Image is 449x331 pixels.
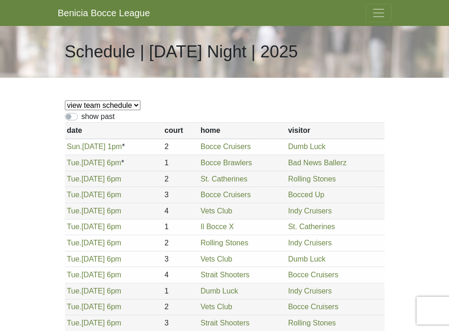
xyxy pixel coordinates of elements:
a: Vets Club [201,207,232,215]
a: Rolling Stones [288,319,336,327]
a: Dumb Luck [201,287,238,295]
a: Rolling Stones [288,175,336,183]
a: Il Bocce X [201,223,234,231]
a: Bocce Cruisers [288,303,338,311]
a: Bocce Cruisers [288,271,338,279]
a: Dumb Luck [288,255,326,263]
a: St. Catherines [288,223,335,231]
a: Indy Cruisers [288,287,332,295]
td: 1 [162,155,198,171]
span: Tue. [67,303,81,311]
a: Tue.[DATE] 6pm [67,271,121,279]
a: Tue.[DATE] 6pm [67,191,121,199]
span: Tue. [67,159,81,167]
h1: Schedule | [DATE] Night | 2025 [65,42,298,62]
a: Strait Shooters [201,319,250,327]
td: 2 [162,235,198,251]
a: Indy Cruisers [288,239,332,247]
a: Vets Club [201,255,232,263]
span: Tue. [67,271,81,279]
a: Sun.[DATE] 1pm [67,143,122,150]
a: Bocce Cruisers [201,191,251,199]
a: Tue.[DATE] 6pm [67,287,121,295]
td: 1 [162,283,198,299]
th: date [65,123,163,139]
a: Indy Cruisers [288,207,332,215]
a: Benicia Bocce League [58,4,150,22]
a: Tue.[DATE] 6pm [67,303,121,311]
a: Strait Shooters [201,271,250,279]
td: 4 [162,267,198,283]
span: Tue. [67,175,81,183]
td: 2 [162,139,198,155]
td: 2 [162,171,198,187]
span: Tue. [67,255,81,263]
td: 2 [162,299,198,315]
a: Tue.[DATE] 6pm [67,223,121,231]
span: Tue. [67,191,81,199]
th: court [162,123,198,139]
span: Tue. [67,207,81,215]
a: Tue.[DATE] 6pm [67,239,121,247]
td: 3 [162,251,198,267]
a: Rolling Stones [201,239,248,247]
a: Dumb Luck [288,143,326,150]
a: Tue.[DATE] 6pm [67,319,121,327]
a: Bocce Cruisers [201,143,251,150]
th: home [198,123,286,139]
a: Vets Club [201,303,232,311]
td: 3 [162,187,198,203]
a: Tue.[DATE] 6pm [67,159,121,167]
a: Bocced Up [288,191,324,199]
span: Sun. [67,143,82,150]
td: 1 [162,219,198,235]
th: visitor [286,123,385,139]
a: St. Catherines [201,175,247,183]
span: Tue. [67,239,81,247]
button: Toggle navigation [366,4,392,22]
td: 4 [162,203,198,219]
label: show past [82,111,115,122]
a: Tue.[DATE] 6pm [67,255,121,263]
a: Bocce Brawlers [201,159,252,167]
a: Tue.[DATE] 6pm [67,175,121,183]
a: Bad News Ballerz [288,159,347,167]
span: Tue. [67,319,81,327]
a: Tue.[DATE] 6pm [67,207,121,215]
span: Tue. [67,287,81,295]
span: Tue. [67,223,81,231]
